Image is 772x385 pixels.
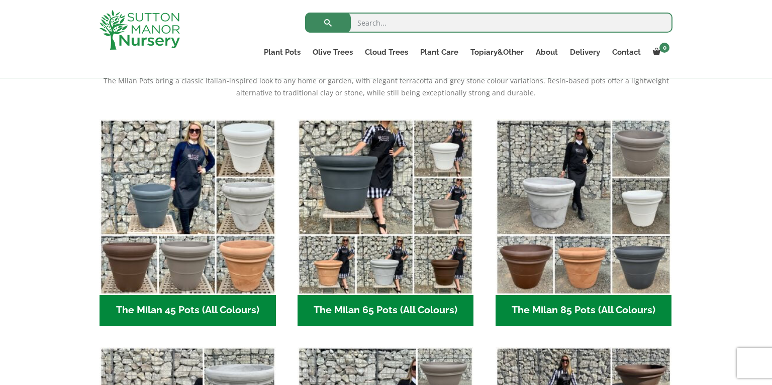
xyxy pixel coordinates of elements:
a: Delivery [564,45,606,59]
a: Visit product category The Milan 65 Pots (All Colours) [298,119,474,326]
img: The Milan 85 Pots (All Colours) [496,119,672,295]
p: The Milan Pots bring a classic Italian-inspired look to any home or garden, with elegant terracot... [100,75,672,99]
a: Olive Trees [307,45,359,59]
span: 0 [659,43,669,53]
a: Plant Care [414,45,464,59]
a: Cloud Trees [359,45,414,59]
img: The Milan 65 Pots (All Colours) [298,119,474,295]
img: logo [100,10,180,50]
a: Topiary&Other [464,45,530,59]
img: The Milan 45 Pots (All Colours) [100,119,276,295]
a: Plant Pots [258,45,307,59]
a: 0 [647,45,672,59]
a: Visit product category The Milan 45 Pots (All Colours) [100,119,276,326]
a: Visit product category The Milan 85 Pots (All Colours) [496,119,672,326]
h2: The Milan 65 Pots (All Colours) [298,295,474,326]
h2: The Milan 45 Pots (All Colours) [100,295,276,326]
h2: The Milan 85 Pots (All Colours) [496,295,672,326]
input: Search... [305,13,672,33]
a: About [530,45,564,59]
a: Contact [606,45,647,59]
